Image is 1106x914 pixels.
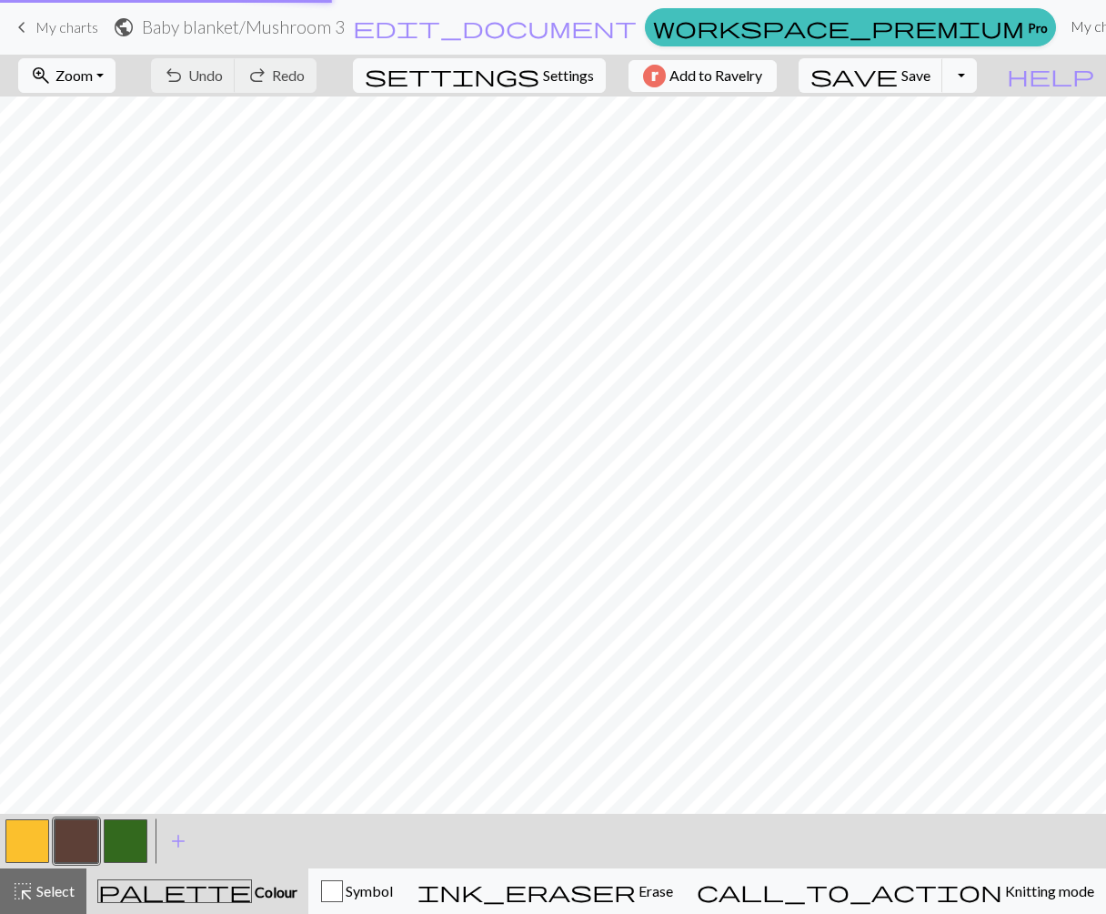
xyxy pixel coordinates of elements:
span: Add to Ravelry [669,65,762,87]
span: Erase [636,882,673,899]
span: Zoom [55,66,93,84]
span: ink_eraser [417,878,636,904]
span: help [1007,63,1094,88]
button: Knitting mode [685,868,1106,914]
span: Knitting mode [1002,882,1094,899]
button: Symbol [308,868,406,914]
span: call_to_action [697,878,1002,904]
span: edit_document [353,15,637,40]
span: workspace_premium [653,15,1024,40]
button: SettingsSettings [353,58,606,93]
span: Symbol [343,882,393,899]
h2: Baby blanket / Mushroom 3 [142,16,345,37]
span: Colour [252,883,297,900]
i: Settings [365,65,539,86]
span: highlight_alt [12,878,34,904]
a: Pro [645,8,1056,46]
button: Erase [406,868,685,914]
button: Add to Ravelry [628,60,777,92]
span: Settings [543,65,594,86]
span: add [167,828,189,854]
button: Colour [86,868,308,914]
span: zoom_in [30,63,52,88]
button: Save [799,58,943,93]
span: palette [98,878,251,904]
span: Select [34,882,75,899]
button: Zoom [18,58,116,93]
span: save [810,63,898,88]
a: My charts [11,12,98,43]
span: My charts [35,18,98,36]
span: Save [901,66,930,84]
span: public [113,15,135,40]
span: settings [365,63,539,88]
img: Ravelry [643,65,666,87]
span: keyboard_arrow_left [11,15,33,40]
